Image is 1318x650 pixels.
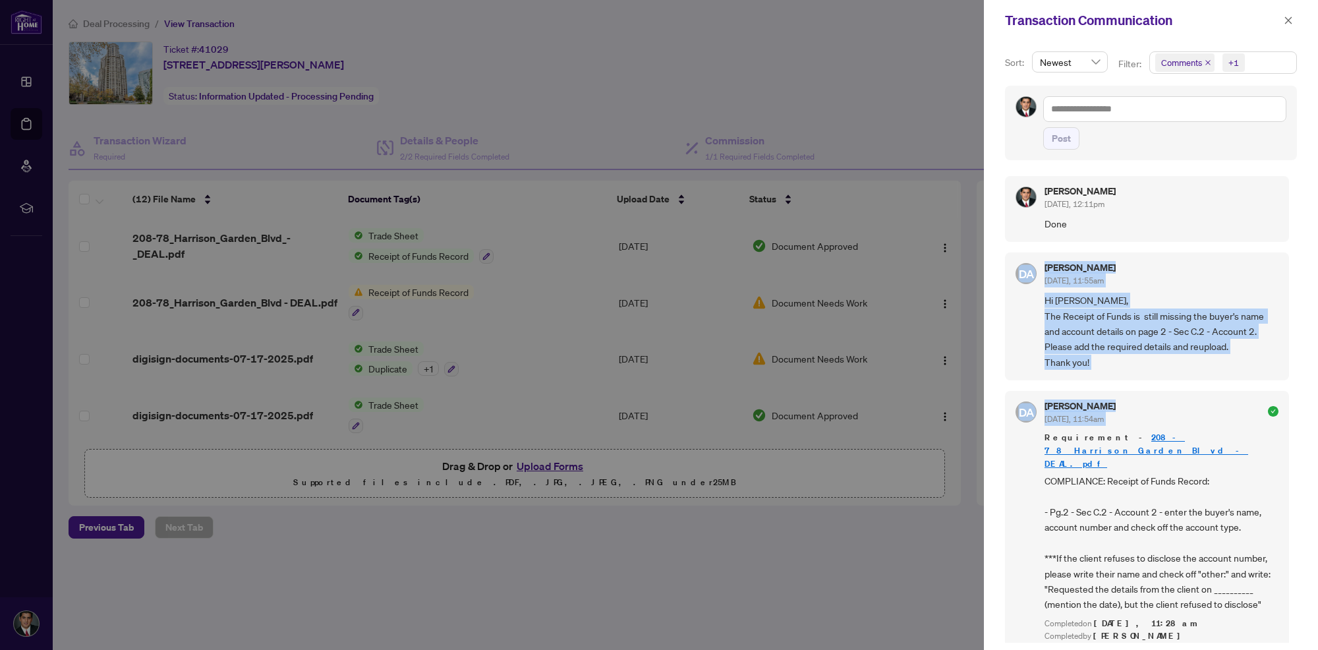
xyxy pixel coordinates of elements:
span: DA [1018,265,1034,283]
span: [DATE], 11:55am [1045,276,1104,285]
span: [PERSON_NAME] [1093,630,1188,641]
div: Completed on [1045,618,1278,630]
div: +1 [1228,56,1239,69]
a: 208-78_Harrison_Garden_Blvd - DEAL.pdf [1045,432,1248,469]
img: Profile Icon [1016,187,1036,207]
img: Profile Icon [1016,97,1036,117]
div: Completed by [1045,630,1278,643]
h5: [PERSON_NAME] [1045,401,1116,411]
span: check-circle [1268,406,1278,417]
button: Post [1043,127,1079,150]
p: Filter: [1118,57,1143,71]
span: Requirement - [1045,431,1278,471]
span: Comments [1161,56,1202,69]
span: close [1284,16,1293,25]
span: COMPLIANCE: Receipt of Funds Record: - Pg.2 - Sec C.2 - Account 2 - enter the buyer's name, accou... [1045,473,1278,612]
h5: [PERSON_NAME] [1045,187,1116,196]
span: Hi [PERSON_NAME], The Receipt of Funds is still missing the buyer's name and account details on p... [1045,293,1278,370]
span: close [1205,59,1211,66]
div: Transaction Communication [1005,11,1280,30]
span: [DATE], 12:11pm [1045,199,1104,209]
span: [DATE], 11:28am [1094,618,1199,629]
span: Comments [1155,53,1215,72]
span: DA [1018,403,1034,421]
span: [DATE], 11:54am [1045,414,1104,424]
p: Sort: [1005,55,1027,70]
h5: [PERSON_NAME] [1045,263,1116,272]
span: Newest [1040,52,1100,72]
span: Done [1045,216,1278,231]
